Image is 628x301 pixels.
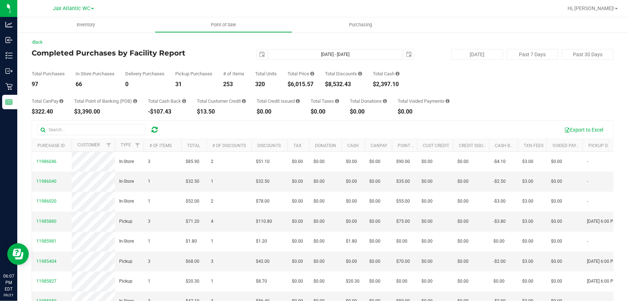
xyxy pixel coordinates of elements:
span: $0.00 [421,198,433,205]
a: Filter [103,139,115,151]
span: $35.00 [396,178,410,185]
i: Sum of the successful, non-voided point-of-banking payment transactions, both via payment termina... [133,99,137,103]
span: $32.50 [186,178,199,185]
span: $0.00 [346,178,357,185]
span: $0.00 [346,258,357,265]
div: Total Customer Credit [197,99,246,103]
a: Purchasing [292,17,430,32]
div: 97 [32,81,65,87]
span: $0.00 [457,198,469,205]
span: -$2.00 [493,258,506,265]
inline-svg: Outbound [5,67,13,75]
span: $0.00 [457,278,469,285]
span: Purchasing [340,22,382,28]
div: Total Cash Back [148,99,186,103]
div: Total Cash [373,71,399,76]
span: -$3.00 [493,198,506,205]
span: Inventory [67,22,105,28]
span: $0.00 [369,198,380,205]
a: Cash [347,143,359,148]
span: 1 [148,238,150,245]
i: Sum of the cash-back amounts from rounded-up electronic payments for all purchases in the date ra... [182,99,186,103]
span: $85.90 [186,158,199,165]
span: Point of Sale [201,22,246,28]
span: $0.00 [346,198,357,205]
span: In-Store [119,238,134,245]
a: # of Discounts [212,143,246,148]
span: In-Store [119,198,134,205]
span: $0.00 [369,218,380,225]
inline-svg: Analytics [5,21,13,28]
span: $3.00 [522,258,533,265]
a: Inventory [17,17,155,32]
inline-svg: Retail [5,83,13,90]
span: $0.00 [292,258,303,265]
span: 3 [148,218,150,225]
span: 2 [211,198,213,205]
span: $0.00 [551,258,562,265]
div: 253 [223,81,244,87]
span: 11985827 [36,279,57,284]
span: $0.00 [313,198,325,205]
div: Total Voided Payments [398,99,449,103]
div: $6,015.57 [288,81,314,87]
span: $0.00 [551,218,562,225]
a: Customer [77,142,100,147]
a: Type [121,142,131,147]
button: [DATE] [451,49,503,60]
i: Sum of all voided payment transaction amounts, excluding tips and transaction fees, for all purch... [446,99,449,103]
span: -$2.50 [493,178,506,185]
span: $0.00 [493,278,505,285]
a: Point of Banking (POB) [398,143,449,148]
a: Donation [315,143,336,148]
span: $0.00 [457,218,469,225]
span: $71.20 [186,218,199,225]
inline-svg: Reports [5,98,13,106]
span: 11986040 [36,179,57,184]
span: 1 [148,178,150,185]
span: $0.00 [292,278,303,285]
span: $0.00 [551,178,562,185]
span: - [587,158,588,165]
i: Sum of the successful, non-voided payments using account credit for all purchases in the date range. [242,99,246,103]
span: $0.00 [551,198,562,205]
span: $0.00 [313,278,325,285]
span: $90.00 [396,158,410,165]
i: Sum of the successful, non-voided cash payment transactions for all purchases in the date range. ... [396,71,399,76]
i: Sum of all account credit issued for all refunds from returned purchases in the date range. [296,99,300,103]
a: Point of Sale [155,17,292,32]
div: 0 [125,81,164,87]
div: 66 [76,81,114,87]
a: Total [187,143,200,148]
span: $0.00 [346,158,357,165]
span: $0.00 [551,278,562,285]
div: 320 [255,81,277,87]
iframe: Resource center [7,243,29,265]
div: Total Credit Issued [257,99,300,103]
div: $13.50 [197,109,246,115]
span: 11985404 [36,259,57,264]
div: Pickup Purchases [175,71,212,76]
span: $0.00 [292,198,303,205]
span: - [587,198,588,205]
span: - [587,238,588,245]
span: $3.00 [522,158,533,165]
p: 09/21 [3,292,14,298]
div: Total Point of Banking (POB) [74,99,137,103]
span: $0.00 [457,258,469,265]
span: 2 [211,158,213,165]
span: select [404,49,414,59]
span: Pickup [119,278,132,285]
span: $0.00 [313,178,325,185]
input: Search... [37,124,145,135]
span: $0.00 [551,238,562,245]
span: 1 [211,238,213,245]
span: $110.80 [256,218,272,225]
a: Credit Issued [459,143,489,148]
span: $55.00 [396,198,410,205]
span: $1.80 [186,238,197,245]
div: $0.00 [350,109,387,115]
span: $0.00 [421,178,433,185]
span: $0.00 [396,238,407,245]
div: # of Items [223,71,244,76]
